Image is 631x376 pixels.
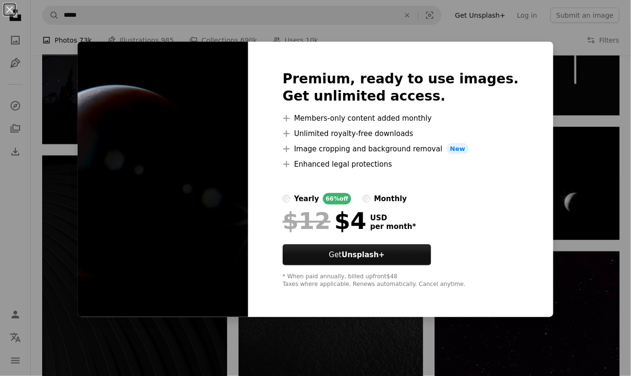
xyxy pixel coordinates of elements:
[283,195,290,203] input: yearly66%off
[283,128,519,139] li: Unlimited royalty-free downloads
[283,208,331,233] span: $12
[283,159,519,170] li: Enhanced legal protections
[370,214,416,222] span: USD
[283,70,519,105] h2: Premium, ready to use images. Get unlimited access.
[283,113,519,124] li: Members-only content added monthly
[447,143,470,155] span: New
[283,244,431,265] button: GetUnsplash+
[374,193,407,205] div: monthly
[363,195,370,203] input: monthly
[323,193,351,205] div: 66% off
[283,273,519,288] div: * When paid annually, billed upfront $48 Taxes where applicable. Renews automatically. Cancel any...
[342,251,385,259] strong: Unsplash+
[294,193,319,205] div: yearly
[283,143,519,155] li: Image cropping and background removal
[370,222,416,231] span: per month *
[283,208,367,233] div: $4
[78,42,248,318] img: premium_photo-1679784157152-87caa598bacb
